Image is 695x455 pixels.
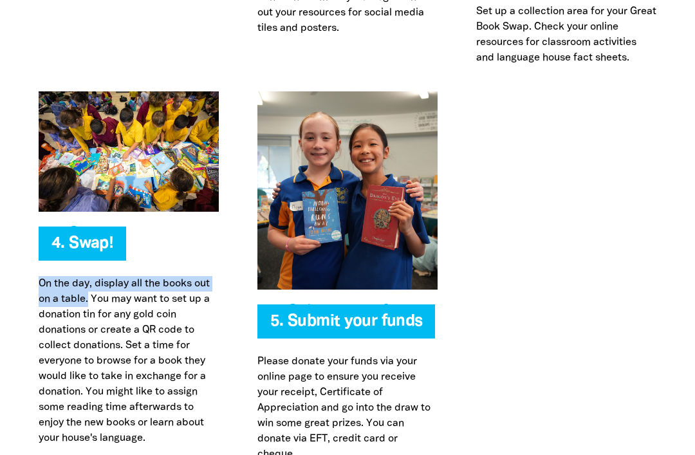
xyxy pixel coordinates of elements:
span: 5. Submit your funds [270,314,423,339]
img: Swap! [39,91,219,212]
span: 4. Swap! [51,236,113,261]
p: Set up a collection area for your Great Book Swap. Check your online resources for classroom acti... [476,4,656,66]
p: On the day, display all the books out on a table. You may want to set up a donation tin for any g... [39,276,219,446]
img: Submit your funds [257,91,438,290]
